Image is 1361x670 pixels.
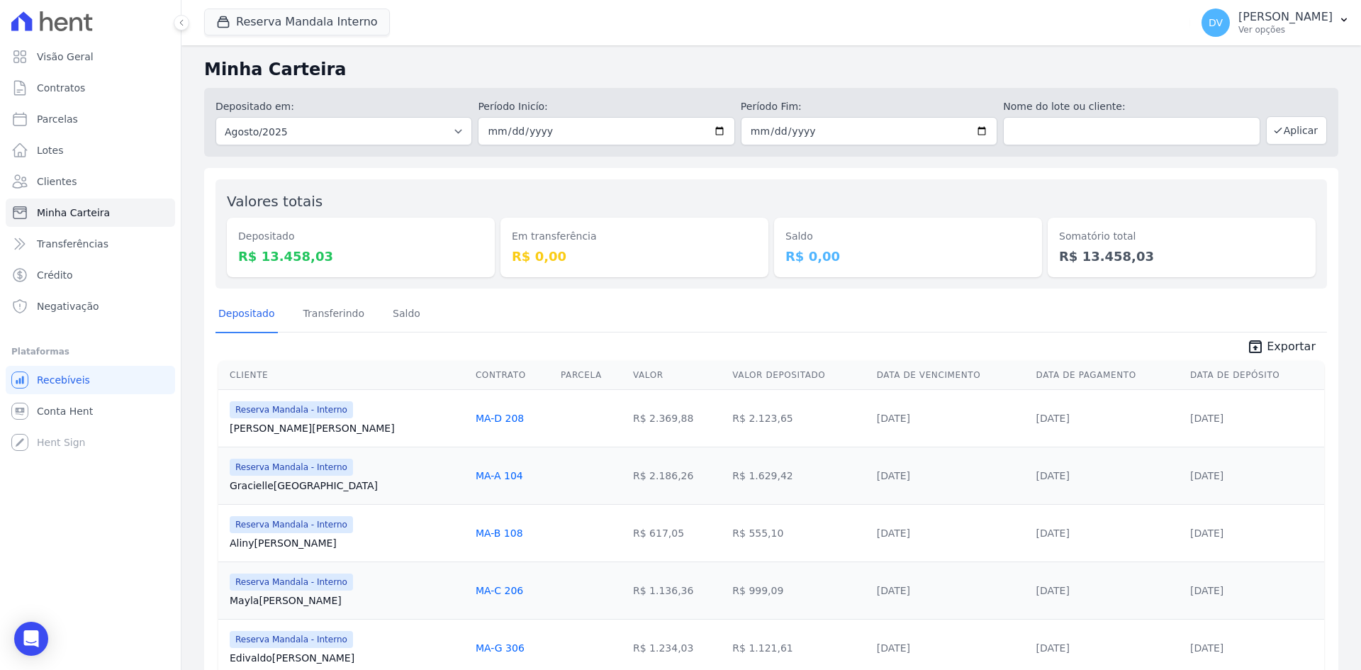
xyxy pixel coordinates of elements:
[1059,229,1304,244] dt: Somatório total
[218,361,470,390] th: Cliente
[6,167,175,196] a: Clientes
[14,622,48,656] div: Open Intercom Messenger
[238,229,483,244] dt: Depositado
[230,593,464,608] a: Mayla[PERSON_NAME]
[877,642,910,654] a: [DATE]
[37,373,90,387] span: Recebíveis
[6,199,175,227] a: Minha Carteira
[1059,247,1304,266] dd: R$ 13.458,03
[215,101,294,112] label: Depositado em:
[215,296,278,333] a: Depositado
[877,470,910,481] a: [DATE]
[727,361,870,390] th: Valor Depositado
[37,143,64,157] span: Lotes
[6,292,175,320] a: Negativação
[230,516,353,533] span: Reserva Mandala - Interno
[11,343,169,360] div: Plataformas
[1266,116,1327,145] button: Aplicar
[37,50,94,64] span: Visão Geral
[6,261,175,289] a: Crédito
[877,413,910,424] a: [DATE]
[1238,10,1333,24] p: [PERSON_NAME]
[727,562,870,619] td: R$ 999,09
[37,206,110,220] span: Minha Carteira
[6,105,175,133] a: Parcelas
[627,361,727,390] th: Valor
[1190,413,1223,424] a: [DATE]
[476,413,524,424] a: MA-D 208
[785,247,1031,266] dd: R$ 0,00
[727,504,870,562] td: R$ 555,10
[555,361,627,390] th: Parcela
[727,389,870,447] td: R$ 2.123,65
[476,642,525,654] a: MA-G 306
[37,174,77,189] span: Clientes
[230,631,353,648] span: Reserva Mandala - Interno
[741,99,997,114] label: Período Fim:
[6,230,175,258] a: Transferências
[1036,527,1070,539] a: [DATE]
[877,527,910,539] a: [DATE]
[727,447,870,504] td: R$ 1.629,42
[301,296,368,333] a: Transferindo
[204,57,1338,82] h2: Minha Carteira
[6,397,175,425] a: Conta Hent
[230,651,464,665] a: Edivaldo[PERSON_NAME]
[1190,470,1223,481] a: [DATE]
[1036,585,1070,596] a: [DATE]
[1238,24,1333,35] p: Ver opções
[230,459,353,476] span: Reserva Mandala - Interno
[37,112,78,126] span: Parcelas
[1190,3,1361,43] button: DV [PERSON_NAME] Ver opções
[627,562,727,619] td: R$ 1.136,36
[230,421,464,435] a: [PERSON_NAME][PERSON_NAME]
[238,247,483,266] dd: R$ 13.458,03
[6,366,175,394] a: Recebíveis
[470,361,555,390] th: Contrato
[6,74,175,102] a: Contratos
[478,99,734,114] label: Período Inicío:
[1190,642,1223,654] a: [DATE]
[1036,413,1070,424] a: [DATE]
[1190,527,1223,539] a: [DATE]
[476,470,523,481] a: MA-A 104
[1003,99,1260,114] label: Nome do lote ou cliente:
[1190,585,1223,596] a: [DATE]
[37,237,108,251] span: Transferências
[6,136,175,164] a: Lotes
[37,404,93,418] span: Conta Hent
[204,9,390,35] button: Reserva Mandala Interno
[390,296,423,333] a: Saldo
[37,299,99,313] span: Negativação
[230,479,464,493] a: Gracielle[GEOGRAPHIC_DATA]
[230,401,353,418] span: Reserva Mandala - Interno
[230,536,464,550] a: Aliny[PERSON_NAME]
[1209,18,1223,28] span: DV
[512,229,757,244] dt: Em transferência
[877,585,910,596] a: [DATE]
[6,43,175,71] a: Visão Geral
[1031,361,1184,390] th: Data de Pagamento
[476,585,523,596] a: MA-C 206
[37,268,73,282] span: Crédito
[1184,361,1324,390] th: Data de Depósito
[627,389,727,447] td: R$ 2.369,88
[512,247,757,266] dd: R$ 0,00
[37,81,85,95] span: Contratos
[785,229,1031,244] dt: Saldo
[627,504,727,562] td: R$ 617,05
[1036,642,1070,654] a: [DATE]
[230,574,353,591] span: Reserva Mandala - Interno
[1036,470,1070,481] a: [DATE]
[476,527,523,539] a: MA-B 108
[871,361,1031,390] th: Data de Vencimento
[1247,338,1264,355] i: unarchive
[1236,338,1327,358] a: unarchive Exportar
[627,447,727,504] td: R$ 2.186,26
[1267,338,1316,355] span: Exportar
[227,193,323,210] label: Valores totais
